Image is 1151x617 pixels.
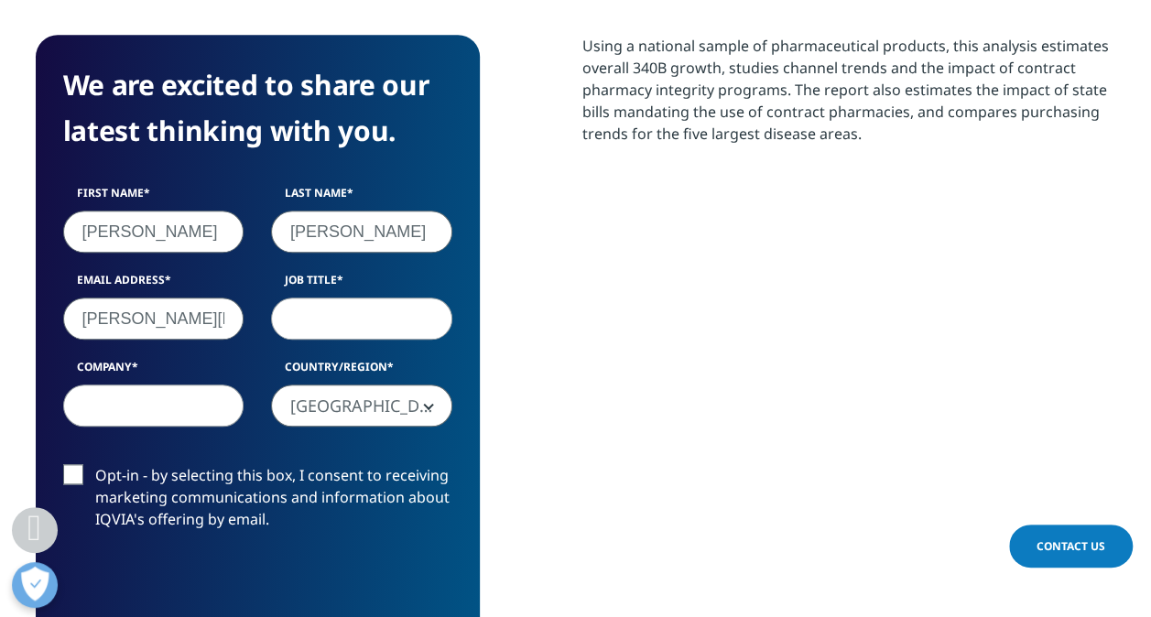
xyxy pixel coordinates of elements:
[271,272,452,298] label: Job Title
[271,384,452,427] span: United States
[63,185,244,211] label: First Name
[63,359,244,384] label: Company
[271,185,452,211] label: Last Name
[271,359,452,384] label: Country/Region
[582,35,1116,145] div: Using a national sample of pharmaceutical products, this analysis estimates overall 340B growth, ...
[272,385,451,428] span: United States
[63,464,452,540] label: Opt-in - by selecting this box, I consent to receiving marketing communications and information a...
[12,562,58,608] button: Open Preferences
[1009,525,1133,568] a: Contact Us
[1037,538,1105,554] span: Contact Us
[63,272,244,298] label: Email Address
[63,62,452,154] h4: We are excited to share our latest thinking with you.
